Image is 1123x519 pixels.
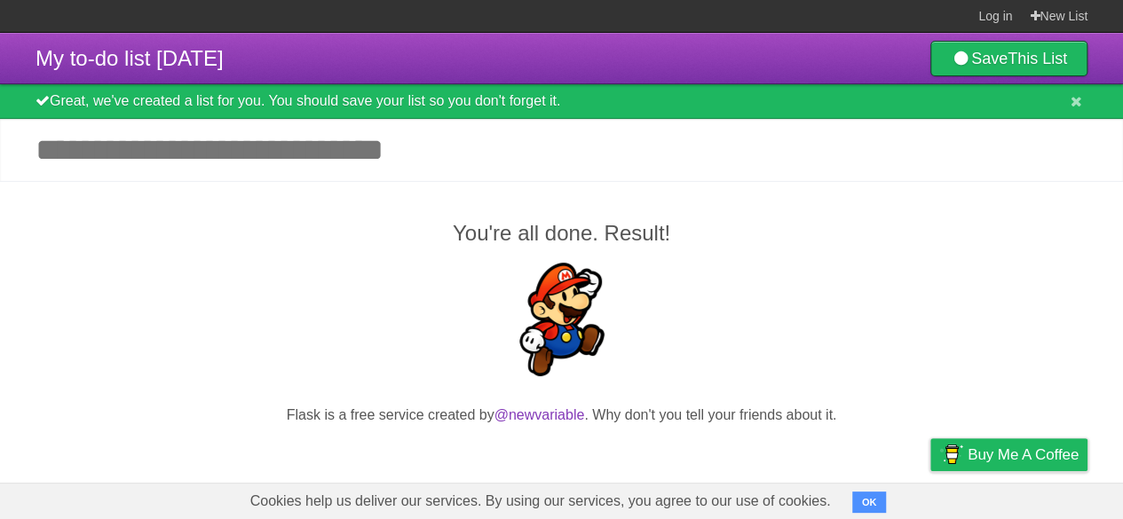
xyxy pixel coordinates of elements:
a: SaveThis List [930,41,1087,76]
span: My to-do list [DATE] [36,46,224,70]
img: Buy me a coffee [939,439,963,469]
span: Buy me a coffee [968,439,1079,470]
p: Flask is a free service created by . Why don't you tell your friends about it. [36,405,1087,426]
button: OK [852,491,887,513]
b: This List [1008,50,1067,67]
a: @newvariable [494,407,585,422]
span: Cookies help us deliver our services. By using our services, you agree to our use of cookies. [233,484,849,519]
a: Buy me a coffee [930,438,1087,471]
img: Super Mario [505,263,619,376]
h2: You're all done. Result! [36,217,1087,249]
iframe: X Post Button [530,448,594,473]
